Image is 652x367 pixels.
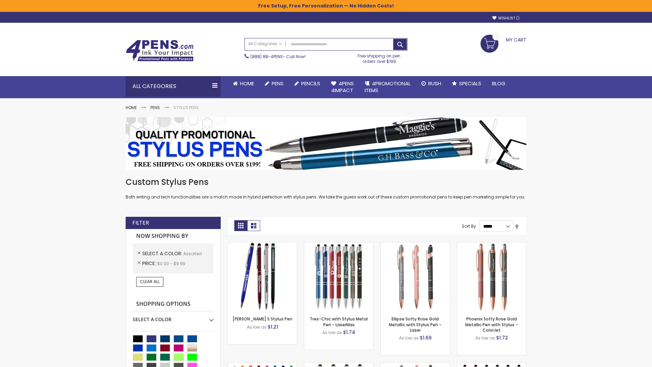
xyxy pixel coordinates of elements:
[142,260,157,267] span: Price
[245,38,286,50] a: All Categories
[304,242,373,248] a: Tres-Chic with Stylus Metal Pen - LaserMax-Assorted
[475,335,495,341] span: As low as
[126,76,221,97] div: All Categories
[289,76,326,91] a: Pencils
[240,80,254,87] span: Home
[136,277,163,286] a: Clear All
[126,177,526,200] div: Both writing and tech functionalities are a match made in hybrid perfection with stylus pens. We ...
[133,311,214,323] div: Select A Color
[389,316,441,333] a: Ellipse Softy Rose Gold Metallic with Stylus Pen - Laser
[462,223,476,229] label: Sort By
[351,51,408,64] div: Free shipping on pen orders over $199
[183,251,202,257] span: Assorted
[142,250,183,257] span: Select A Color
[247,324,267,330] span: As low as
[259,76,289,91] a: Pens
[465,316,518,333] a: Phoenix Softy Rose Gold Metallic Pen with Stylus - ColorJet
[381,242,450,248] a: Ellipse Softy Rose Gold Metallic with Stylus Pen - Laser-Assorted
[496,334,508,341] span: $1.72
[157,261,185,266] span: $0.00 - $9.99
[457,242,526,248] a: Phoenix Softy Rose Gold Metallic Pen with Stylus Pen - ColorJet-Assorted
[322,330,342,335] span: As low as
[304,242,373,311] img: Tres-Chic with Stylus Metal Pen - LaserMax-Assorted
[140,279,160,284] span: Clear All
[228,242,297,311] img: Meryl S Stylus Pen-Assorted
[457,242,526,311] img: Phoenix Softy Rose Gold Metallic Pen with Stylus Pen - ColorJet-Assorted
[250,54,306,59] span: - Call Now!
[416,76,447,91] a: Rush
[126,117,526,170] img: Stylus Pens
[492,80,505,87] span: Blog
[365,80,411,94] span: 4PROMOTIONAL ITEMS
[310,316,368,327] a: Tres-Chic with Stylus Metal Pen - LaserMax
[250,54,283,59] a: (888) 88-4PENS
[228,76,259,91] a: Home
[126,177,526,188] h1: Custom Stylus Pens
[133,297,214,312] strong: Shopping Options
[381,242,450,311] img: Ellipse Softy Rose Gold Metallic with Stylus Pen - Laser-Assorted
[343,329,355,336] span: $1.74
[233,316,292,322] a: [PERSON_NAME] S Stylus Pen
[447,76,487,91] a: Specials
[272,80,284,87] span: Pens
[150,105,160,110] a: Pens
[248,41,282,47] span: All Categories
[359,76,416,98] a: 4PROMOTIONALITEMS
[234,220,247,231] strong: Grid
[126,105,137,110] a: Home
[428,80,441,87] span: Rush
[133,229,214,243] strong: Now Shopping by
[126,40,194,62] img: 4Pens Custom Pens and Promotional Products
[492,16,520,21] a: Wishlist
[174,105,199,110] strong: Stylus Pens
[487,76,511,91] a: Blog
[301,80,320,87] span: Pencils
[326,76,359,98] a: 4Pens4impact
[459,80,481,87] span: Specials
[268,324,278,330] span: $1.21
[228,242,297,248] a: Meryl S Stylus Pen-Assorted
[399,335,419,341] span: As low as
[331,80,354,94] span: 4Pens 4impact
[132,219,149,227] strong: Filter
[420,334,432,341] span: $1.69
